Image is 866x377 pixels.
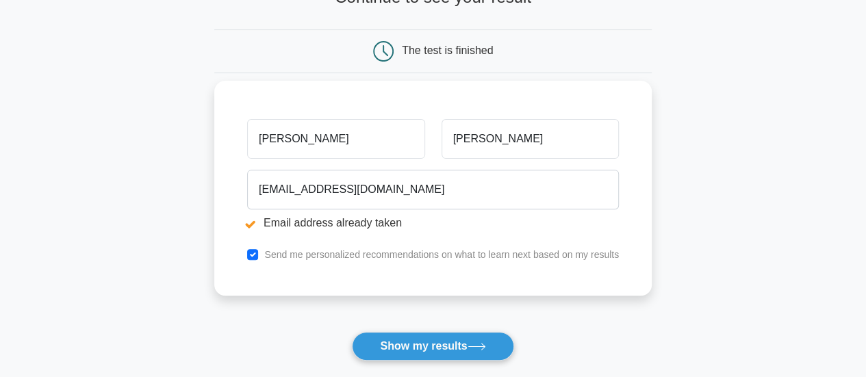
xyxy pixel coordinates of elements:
div: The test is finished [402,44,493,56]
li: Email address already taken [247,215,619,231]
input: Email [247,170,619,209]
label: Send me personalized recommendations on what to learn next based on my results [264,249,619,260]
input: Last name [442,119,619,159]
input: First name [247,119,424,159]
button: Show my results [352,332,513,361]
